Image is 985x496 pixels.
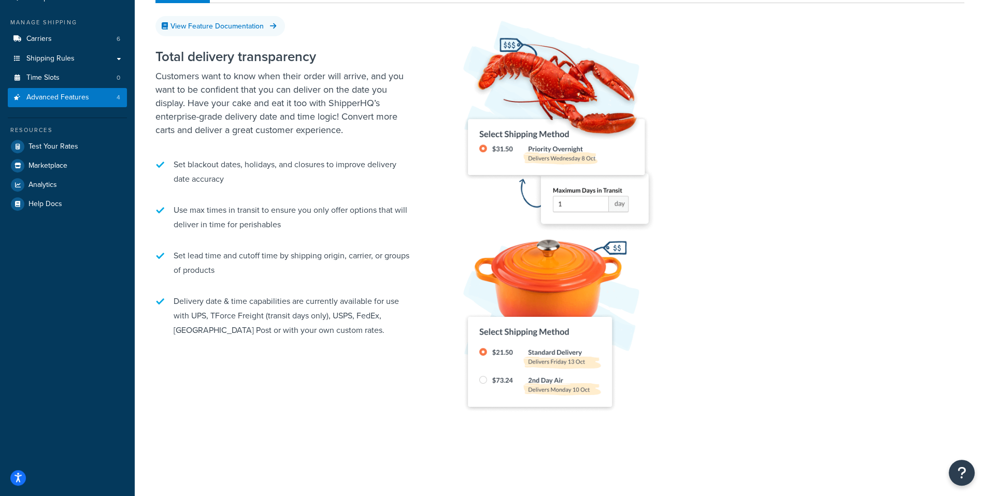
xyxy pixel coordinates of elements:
[26,35,52,43] span: Carriers
[8,49,127,68] a: Shipping Rules
[949,460,975,486] button: Open Resource Center
[155,69,415,137] p: Customers want to know when their order will arrive, and you want to be confident that you can de...
[8,88,127,107] li: Advanced Features
[8,68,127,87] li: Time Slots
[117,93,120,102] span: 4
[8,68,127,87] a: Time Slots0
[26,54,75,63] span: Shipping Rules
[28,181,57,189] span: Analytics
[8,18,127,27] div: Manage Shipping
[8,195,127,213] a: Help Docs
[155,16,285,36] a: View Feature Documentation
[8,88,127,107] a: Advanced Features4
[26,93,89,102] span: Advanced Features
[28,142,78,151] span: Test Your Rates
[8,137,127,156] a: Test Your Rates
[26,74,60,82] span: Time Slots
[8,156,127,175] a: Marketplace
[8,30,127,49] a: Carriers6
[446,18,663,428] img: Delivery Date & Time
[155,152,415,192] li: Set blackout dates, holidays, and closures to improve delivery date accuracy
[155,198,415,237] li: Use max times in transit to ensure you only offer options that will deliver in time for perishables
[8,126,127,135] div: Resources
[28,200,62,209] span: Help Docs
[117,74,120,82] span: 0
[8,176,127,194] a: Analytics
[155,289,415,343] li: Delivery date & time capabilities are currently available for use with UPS, TForce Freight (trans...
[117,35,120,43] span: 6
[28,162,67,170] span: Marketplace
[155,243,415,283] li: Set lead time and cutoff time by shipping origin, carrier, or groups of products
[155,49,415,64] h2: Total delivery transparency
[8,30,127,49] li: Carriers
